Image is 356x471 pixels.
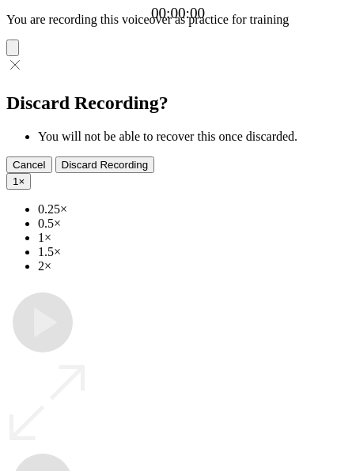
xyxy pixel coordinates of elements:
button: Cancel [6,156,52,173]
li: 1.5× [38,245,350,259]
h2: Discard Recording? [6,92,350,114]
span: 1 [13,175,18,187]
li: 0.5× [38,217,350,231]
li: 1× [38,231,350,245]
button: 1× [6,173,31,190]
button: Discard Recording [55,156,155,173]
li: 2× [38,259,350,273]
li: 0.25× [38,202,350,217]
li: You will not be able to recover this once discarded. [38,130,350,144]
p: You are recording this voiceover as practice for training [6,13,350,27]
a: 00:00:00 [151,5,205,22]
